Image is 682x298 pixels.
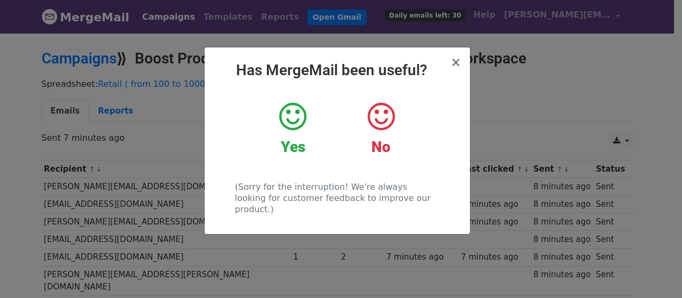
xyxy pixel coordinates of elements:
strong: No [371,138,391,156]
button: Close [450,56,461,69]
a: Yes [257,101,329,156]
span: × [450,55,461,70]
strong: Yes [281,138,305,156]
h2: Has MergeMail been useful? [213,61,461,79]
p: (Sorry for the interruption! We're always looking for customer feedback to improve our product.) [235,181,439,215]
a: No [345,101,417,156]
